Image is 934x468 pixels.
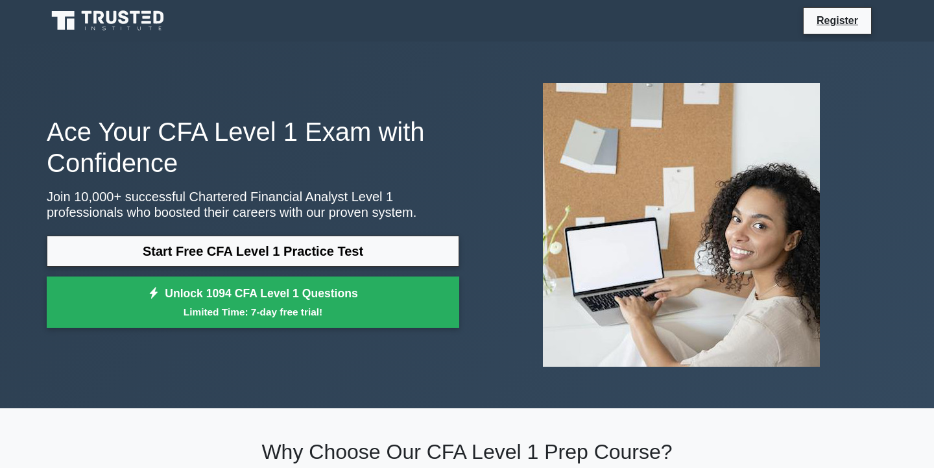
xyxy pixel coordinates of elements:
p: Join 10,000+ successful Chartered Financial Analyst Level 1 professionals who boosted their caree... [47,189,459,220]
a: Unlock 1094 CFA Level 1 QuestionsLimited Time: 7-day free trial! [47,277,459,328]
h2: Why Choose Our CFA Level 1 Prep Course? [47,439,887,464]
small: Limited Time: 7-day free trial! [63,304,443,319]
a: Register [809,12,866,29]
a: Start Free CFA Level 1 Practice Test [47,236,459,267]
h1: Ace Your CFA Level 1 Exam with Confidence [47,116,459,179]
